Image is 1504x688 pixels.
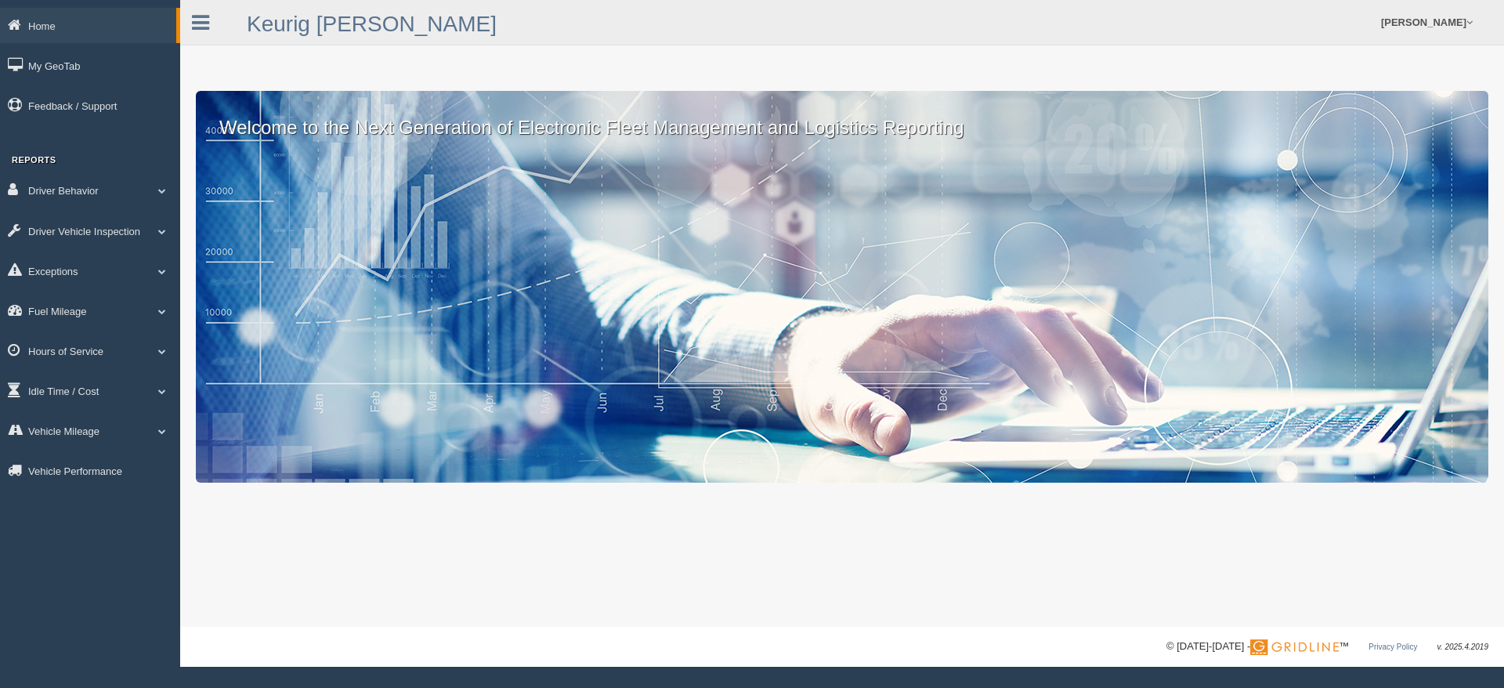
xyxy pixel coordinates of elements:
a: Keurig [PERSON_NAME] [247,12,497,36]
span: v. 2025.4.2019 [1437,643,1488,651]
a: Privacy Policy [1368,643,1417,651]
div: © [DATE]-[DATE] - ™ [1166,639,1488,655]
img: Gridline [1250,639,1339,655]
p: Welcome to the Next Generation of Electronic Fleet Management and Logistics Reporting [196,91,1488,141]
